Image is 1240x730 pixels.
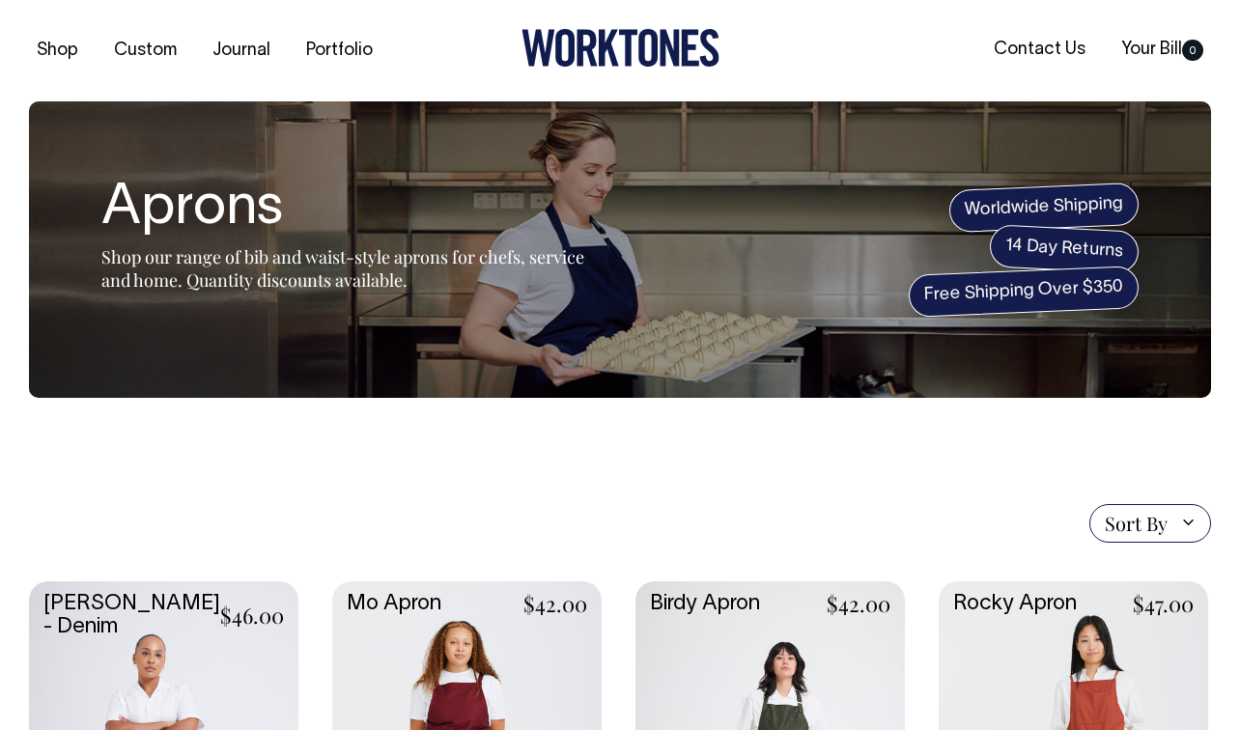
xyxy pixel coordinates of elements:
[101,179,584,240] h1: Aprons
[101,245,584,292] span: Shop our range of bib and waist-style aprons for chefs, service and home. Quantity discounts avai...
[298,35,380,67] a: Portfolio
[1182,40,1203,61] span: 0
[908,266,1140,318] span: Free Shipping Over $350
[989,224,1140,274] span: 14 Day Returns
[205,35,278,67] a: Journal
[1113,34,1211,66] a: Your Bill0
[106,35,184,67] a: Custom
[948,182,1140,232] span: Worldwide Shipping
[1105,512,1168,535] span: Sort By
[986,34,1093,66] a: Contact Us
[29,35,86,67] a: Shop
